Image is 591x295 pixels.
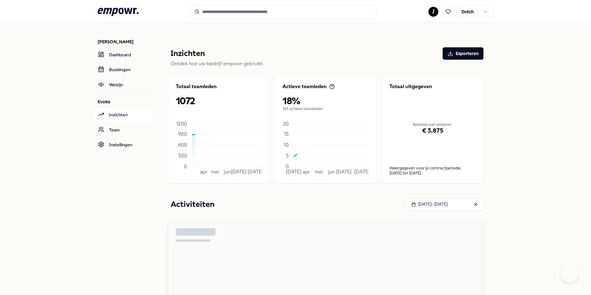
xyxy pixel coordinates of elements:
a: Dashboard [93,47,153,62]
p: Weergegeven voor je contractperiode: [389,166,476,171]
tspan: mei [315,169,323,175]
p: Inzichten [171,47,205,60]
div: € 3.875 [389,110,476,152]
tspan: 1200 [176,121,187,127]
p: Ontdek hoe uw bedrijf empowr gebruikt [171,60,483,68]
a: Boekingen [93,62,153,77]
tspan: 0 [184,163,187,169]
p: 18% [283,95,369,106]
p: Evoke [98,99,153,105]
button: [DATE]- [DATE] [406,198,483,211]
div: [DATE] - [DATE] [411,201,448,207]
tspan: 900 [178,131,187,137]
tspan: 5 [286,152,289,158]
a: Instellingen [93,137,153,152]
tspan: apr [303,169,310,175]
tspan: jun [223,169,231,175]
tspan: 10 [284,142,289,147]
p: Actieve teamleden [283,83,327,90]
iframe: Help Scout Beacon - Open [560,264,579,283]
div: [DATE] tot [DATE] [389,171,476,176]
tspan: [DATE] [248,169,263,175]
a: Inzichten [93,107,153,122]
tspan: 600 [178,142,187,147]
a: Team [93,122,153,137]
tspan: 15 [284,131,289,137]
p: Activiteiten [171,198,215,211]
p: Totaal uitgegeven [389,83,476,90]
tspan: 0 [286,163,289,169]
p: Totaal teamleden [176,83,217,90]
tspan: jun [328,169,335,175]
div: Besteed aan empowr [389,98,476,152]
tspan: mei [211,169,219,175]
tspan: [DATE] [286,169,301,175]
tspan: 20 [283,121,289,127]
a: Welzijn [93,77,153,92]
p: 1072 [176,95,262,106]
p: 193 actieve teamleden [283,106,369,111]
p: [PERSON_NAME] [98,39,153,45]
button: J [428,7,438,17]
tspan: [DATE] [231,169,246,175]
tspan: 300 [178,152,187,158]
input: Search for products, categories or subcategories [191,5,376,19]
tspan: [DATE] [354,169,370,175]
tspan: [DATE] [336,169,351,175]
button: Exporteren [443,47,483,60]
tspan: apr [200,169,208,175]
